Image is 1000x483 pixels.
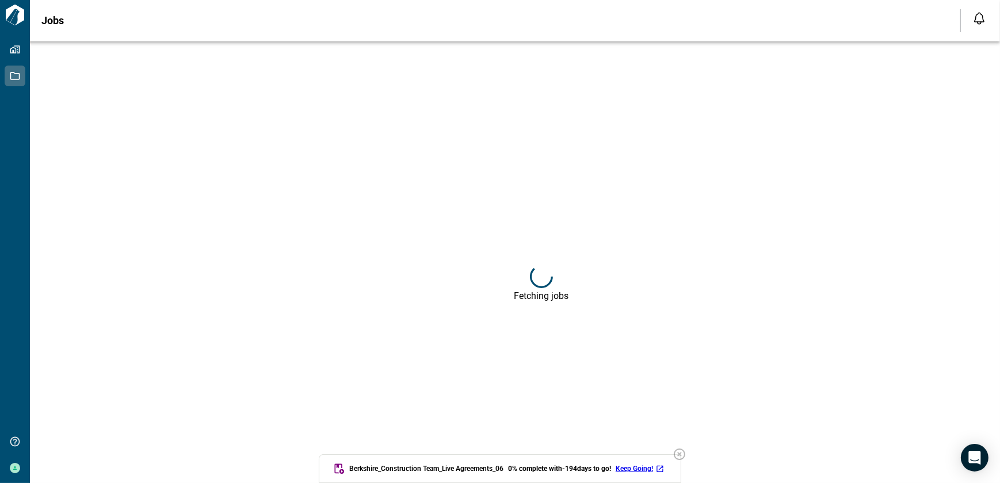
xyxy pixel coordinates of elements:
button: Open notification feed [970,9,988,28]
span: Jobs [41,15,64,26]
div: Open Intercom Messenger [961,444,988,471]
a: Keep Going! [616,464,667,473]
div: Fetching jobs [514,290,569,301]
span: Berkshire_Construction Team_Live Agreements_06 [349,464,503,473]
span: 0 % complete with -194 days to go! [508,464,611,473]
